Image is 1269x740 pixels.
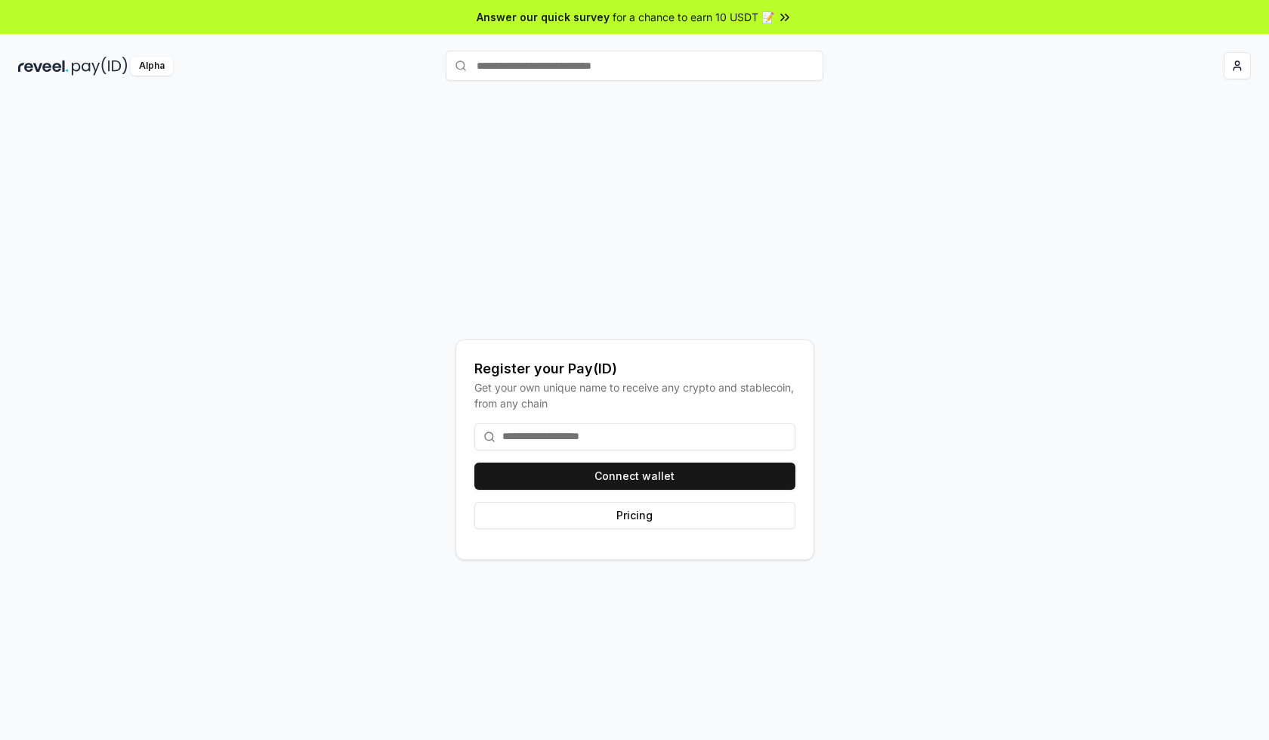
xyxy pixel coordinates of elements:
[474,379,795,411] div: Get your own unique name to receive any crypto and stablecoin, from any chain
[18,57,69,76] img: reveel_dark
[72,57,128,76] img: pay_id
[131,57,173,76] div: Alpha
[477,9,610,25] span: Answer our quick survey
[474,502,795,529] button: Pricing
[613,9,774,25] span: for a chance to earn 10 USDT 📝
[474,463,795,490] button: Connect wallet
[474,358,795,379] div: Register your Pay(ID)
